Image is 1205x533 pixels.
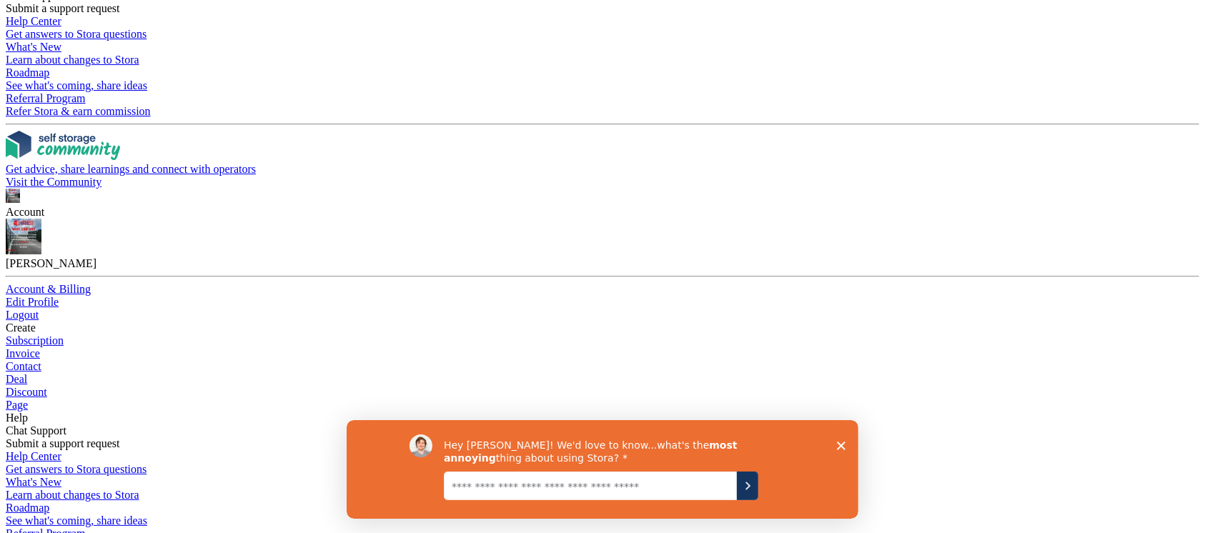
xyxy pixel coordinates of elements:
div: Get answers to Stora questions [6,28,1199,41]
a: Contact [6,360,1199,373]
a: Deal [6,373,1199,386]
a: Logout [6,309,1199,322]
a: Discount [6,386,1199,399]
a: Roadmap See what's coming, share ideas [6,502,1199,527]
span: Create [6,322,36,334]
div: Submit a support request [6,437,1199,450]
span: Roadmap [6,66,49,79]
div: Refer Stora & earn commission [6,105,1199,118]
div: [PERSON_NAME] [6,257,1199,270]
a: What's New Learn about changes to Stora [6,476,1199,502]
span: Help Center [6,15,61,27]
span: What's New [6,41,61,53]
iframe: Survey by David from Stora [347,420,858,519]
div: See what's coming, share ideas [6,79,1199,92]
span: Referral Program [6,92,86,104]
a: Referral Program Refer Stora & earn commission [6,92,1199,118]
a: Invoice [6,347,1199,360]
a: Roadmap See what's coming, share ideas [6,66,1199,92]
div: Get answers to Stora questions [6,463,1199,476]
a: Help Center Get answers to Stora questions [6,450,1199,476]
img: community-logo-e120dcb29bea30313fccf008a00513ea5fe9ad107b9d62852cae38739ed8438e.svg [6,131,120,160]
a: What's New Learn about changes to Stora [6,41,1199,66]
a: Account & Billing [6,283,1199,296]
a: Help Center Get answers to Stora questions [6,15,1199,41]
a: Subscription [6,334,1199,347]
span: Help [6,412,28,424]
a: Page [6,399,1199,412]
a: Edit Profile [6,296,1199,309]
div: Learn about changes to Stora [6,489,1199,502]
a: Get advice, share learnings and connect with operators Visit the Community [6,131,1199,189]
span: Help Center [6,450,61,462]
span: Account [6,206,44,218]
div: Learn about changes to Stora [6,54,1199,66]
span: Chat Support [6,424,66,437]
img: Dan Jackson [6,189,20,203]
span: Visit the Community [6,176,101,188]
div: Get advice, share learnings and connect with operators [6,163,1199,176]
div: See what's coming, share ideas [6,514,1199,527]
div: Submit a support request [6,2,1199,15]
img: Dan Jackson [6,219,41,254]
span: What's New [6,476,61,488]
span: Roadmap [6,502,49,514]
